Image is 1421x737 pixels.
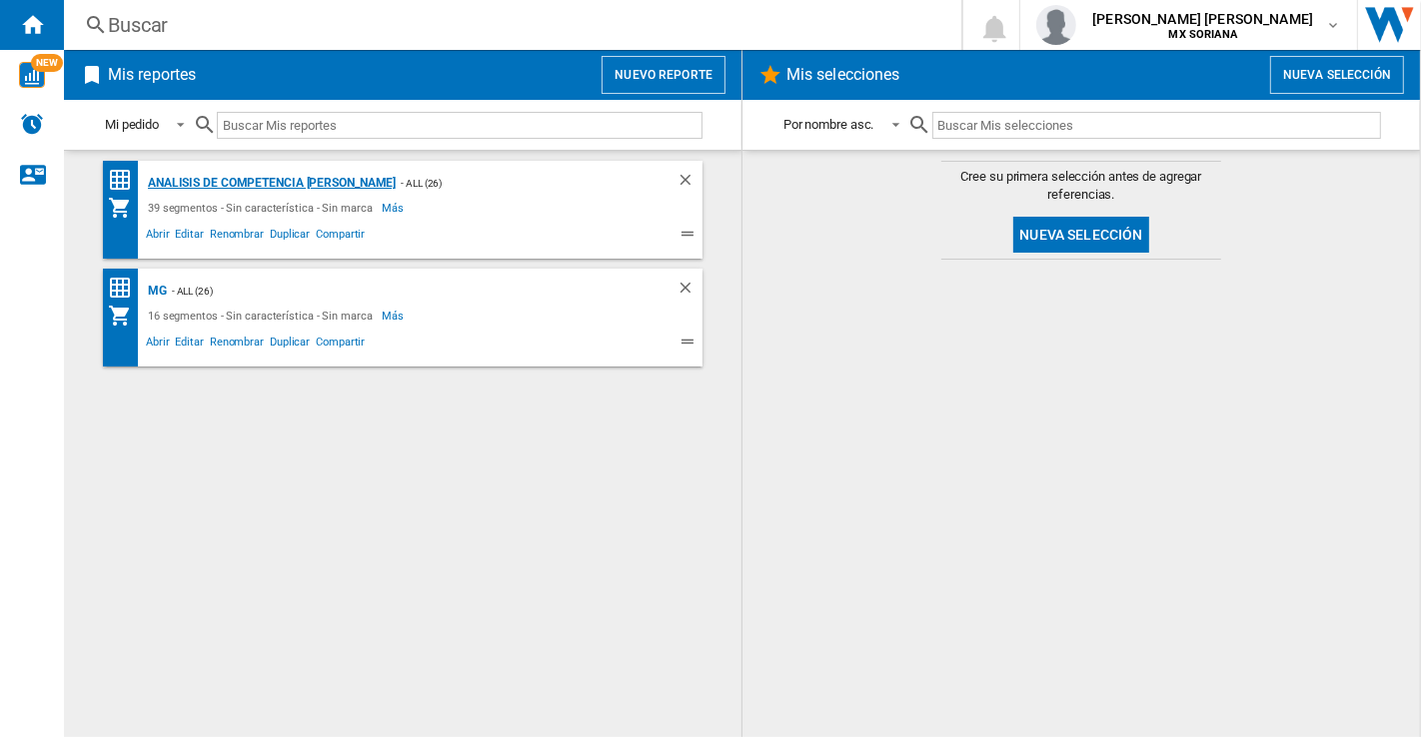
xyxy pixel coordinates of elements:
[396,171,637,196] div: - ALL (26)
[267,225,313,249] span: Duplicar
[108,11,909,39] div: Buscar
[941,168,1221,204] span: Cree su primera selección antes de agregar referencias.
[677,279,703,304] div: Borrar
[267,333,313,357] span: Duplicar
[313,225,368,249] span: Compartir
[217,112,703,139] input: Buscar Mis reportes
[1270,56,1404,94] button: Nueva selección
[108,304,143,328] div: Mi colección
[105,117,159,132] div: Mi pedido
[108,276,143,301] div: Matriz de precios
[143,279,167,304] div: MG
[108,168,143,193] div: Matriz de precios
[207,333,267,357] span: Renombrar
[173,225,207,249] span: Editar
[1036,5,1076,45] img: profile.jpg
[143,196,383,220] div: 39 segmentos - Sin característica - Sin marca
[104,56,200,94] h2: Mis reportes
[1013,217,1148,253] button: Nueva selección
[782,56,904,94] h2: Mis selecciones
[602,56,725,94] button: Nuevo reporte
[313,333,368,357] span: Compartir
[383,196,408,220] span: Más
[143,171,396,196] div: Analisis de Competencia [PERSON_NAME]
[1092,9,1313,29] span: [PERSON_NAME] [PERSON_NAME]
[207,225,267,249] span: Renombrar
[167,279,637,304] div: - ALL (26)
[20,112,44,136] img: alerts-logo.svg
[173,333,207,357] span: Editar
[932,112,1381,139] input: Buscar Mis selecciones
[143,225,173,249] span: Abrir
[143,333,173,357] span: Abrir
[19,62,45,88] img: wise-card.svg
[783,117,874,132] div: Por nombre asc.
[108,196,143,220] div: Mi colección
[31,54,63,72] span: NEW
[1169,28,1237,41] b: MX SORIANA
[383,304,408,328] span: Más
[677,171,703,196] div: Borrar
[143,304,383,328] div: 16 segmentos - Sin característica - Sin marca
